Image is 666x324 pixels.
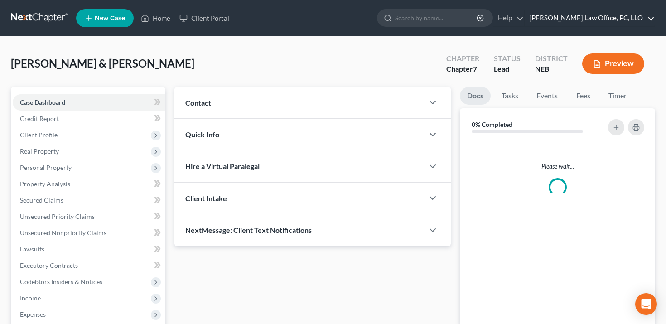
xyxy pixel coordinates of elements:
span: Case Dashboard [20,98,65,106]
div: Status [494,53,521,64]
span: Income [20,294,41,302]
span: Unsecured Nonpriority Claims [20,229,106,237]
a: Executory Contracts [13,257,165,274]
a: Events [529,87,565,105]
a: Docs [460,87,491,105]
a: [PERSON_NAME] Law Office, PC, LLO [525,10,655,26]
a: Help [493,10,524,26]
a: Lawsuits [13,241,165,257]
span: Real Property [20,147,59,155]
div: NEB [535,64,568,74]
strong: 0% Completed [472,121,512,128]
a: Home [136,10,175,26]
a: Client Portal [175,10,234,26]
div: Chapter [446,64,479,74]
span: Client Profile [20,131,58,139]
span: Client Intake [185,194,227,203]
span: Property Analysis [20,180,70,188]
a: Case Dashboard [13,94,165,111]
span: [PERSON_NAME] & [PERSON_NAME] [11,57,194,70]
span: Contact [185,98,211,107]
p: Please wait... [467,162,648,171]
span: 7 [473,64,477,73]
span: NextMessage: Client Text Notifications [185,226,312,234]
span: Credit Report [20,115,59,122]
button: Preview [582,53,644,74]
span: New Case [95,15,125,22]
span: Quick Info [185,130,219,139]
input: Search by name... [395,10,478,26]
div: Chapter [446,53,479,64]
a: Unsecured Priority Claims [13,208,165,225]
a: Timer [601,87,634,105]
a: Credit Report [13,111,165,127]
span: Executory Contracts [20,261,78,269]
span: Personal Property [20,164,72,171]
div: Open Intercom Messenger [635,293,657,315]
div: District [535,53,568,64]
span: Secured Claims [20,196,63,204]
a: Unsecured Nonpriority Claims [13,225,165,241]
span: Unsecured Priority Claims [20,213,95,220]
span: Codebtors Insiders & Notices [20,278,102,285]
span: Expenses [20,310,46,318]
div: Lead [494,64,521,74]
a: Tasks [494,87,526,105]
a: Secured Claims [13,192,165,208]
span: Hire a Virtual Paralegal [185,162,260,170]
span: Lawsuits [20,245,44,253]
a: Fees [569,87,598,105]
a: Property Analysis [13,176,165,192]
